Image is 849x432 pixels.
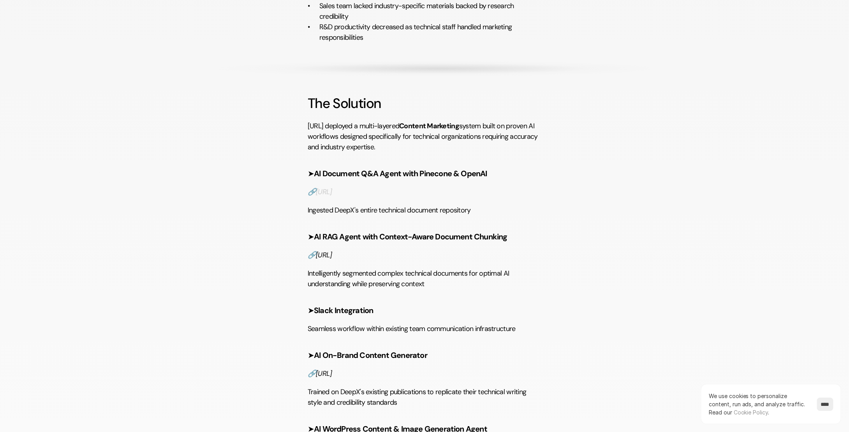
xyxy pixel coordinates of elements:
[308,168,541,179] h4: ➤
[314,350,427,360] strong: AI On-Brand Content Generator
[314,305,373,315] strong: Slack Integration
[308,187,316,197] em: 🔗
[314,232,507,242] strong: AI RAG Agent with Context-Aware Document Chunking
[308,205,541,216] p: Ingested DeepX's entire technical document repository
[319,1,541,22] p: Sales team lacked industry-specific materials backed by research credibility
[308,94,541,113] h3: The Solution
[308,250,316,260] em: 🔗
[308,387,541,408] p: Trained on DeepX's existing publications to replicate their technical writing style and credibili...
[709,409,770,416] span: Read our .
[399,121,459,131] strong: Content Marketing
[308,305,541,316] h4: ➤
[308,121,541,152] p: [URL] deployed a multi-layered system built on proven AI workflows designed specifically for tech...
[308,369,316,378] em: 🔗
[709,392,809,416] p: We use cookies to personalize content, run ads, and analyze traffic.
[308,324,541,334] p: Seamless workflow within existing team communication infrastructure
[316,187,332,197] a: [URL]
[319,22,541,43] p: R&D productivity decreased as technical staff handled marketing responsibilities
[308,350,541,361] h4: ➤
[316,250,332,260] a: [URL]
[308,231,541,242] h4: ➤
[316,369,332,378] a: [URL]
[314,168,487,179] strong: AI Document Q&A Agent with Pinecone & OpenAI
[308,268,541,289] p: Intelligently segmented complex technical documents for optimal AI understanding while preserving...
[734,409,768,416] a: Cookie Policy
